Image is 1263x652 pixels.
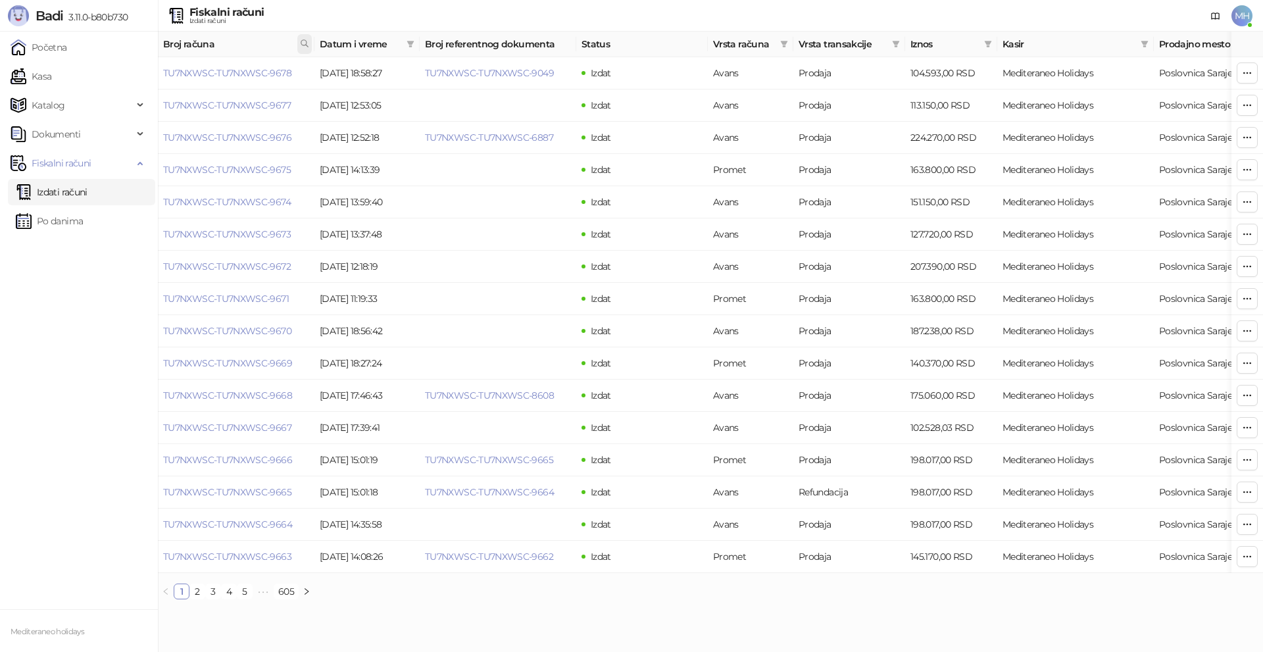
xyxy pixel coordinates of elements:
[793,57,905,89] td: Prodaja
[905,444,997,476] td: 198.017,00 RSD
[997,122,1154,154] td: Mediteraneo Holidays
[997,218,1154,251] td: Mediteraneo Holidays
[174,584,189,599] a: 1
[905,380,997,412] td: 175.060,00 RSD
[889,34,903,54] span: filter
[174,584,189,599] li: 1
[314,57,420,89] td: [DATE] 18:58:27
[425,551,553,563] a: TU7NXWSC-TU7NXWSC-9662
[708,218,793,251] td: Avans
[905,509,997,541] td: 198.017,00 RSD
[314,347,420,380] td: [DATE] 18:27:24
[11,34,67,61] a: Početna
[163,293,289,305] a: TU7NXWSC-TU7NXWSC-9671
[8,5,29,26] img: Logo
[708,251,793,283] td: Avans
[793,32,905,57] th: Vrsta transakcije
[253,584,274,599] li: Sledećih 5 Strana
[314,186,420,218] td: [DATE] 13:59:40
[205,584,221,599] li: 3
[32,92,65,118] span: Katalog
[189,7,264,18] div: Fiskalni računi
[778,34,791,54] span: filter
[591,132,611,143] span: Izdat
[793,283,905,315] td: Prodaja
[163,518,292,530] a: TU7NXWSC-TU7NXWSC-9664
[158,315,314,347] td: TU7NXWSC-TU7NXWSC-9670
[36,8,63,24] span: Badi
[905,476,997,509] td: 198.017,00 RSD
[591,228,611,240] span: Izdat
[163,261,291,272] a: TU7NXWSC-TU7NXWSC-9672
[591,164,611,176] span: Izdat
[713,37,775,51] span: Vrsta računa
[708,347,793,380] td: Promet
[576,32,708,57] th: Status
[158,186,314,218] td: TU7NXWSC-TU7NXWSC-9674
[16,179,87,205] a: Izdati računi
[206,584,220,599] a: 3
[708,315,793,347] td: Avans
[981,34,995,54] span: filter
[708,380,793,412] td: Avans
[163,164,291,176] a: TU7NXWSC-TU7NXWSC-9675
[793,315,905,347] td: Prodaja
[189,18,264,24] div: Izdati računi
[793,186,905,218] td: Prodaja
[158,412,314,444] td: TU7NXWSC-TU7NXWSC-9667
[799,37,887,51] span: Vrsta transakcije
[314,283,420,315] td: [DATE] 11:19:33
[163,454,292,466] a: TU7NXWSC-TU7NXWSC-9666
[591,422,611,434] span: Izdat
[997,509,1154,541] td: Mediteraneo Holidays
[708,476,793,509] td: Avans
[591,551,611,563] span: Izdat
[162,588,170,595] span: left
[158,57,314,89] td: TU7NXWSC-TU7NXWSC-9678
[905,154,997,186] td: 163.800,00 RSD
[425,454,553,466] a: TU7NXWSC-TU7NXWSC-9665
[591,196,611,208] span: Izdat
[1003,37,1135,51] span: Kasir
[905,412,997,444] td: 102.528,03 RSD
[163,551,291,563] a: TU7NXWSC-TU7NXWSC-9663
[314,412,420,444] td: [DATE] 17:39:41
[793,509,905,541] td: Prodaja
[708,412,793,444] td: Avans
[158,89,314,122] td: TU7NXWSC-TU7NXWSC-9677
[299,584,314,599] li: Sledeća strana
[997,444,1154,476] td: Mediteraneo Holidays
[708,283,793,315] td: Promet
[237,584,253,599] li: 5
[793,444,905,476] td: Prodaja
[708,444,793,476] td: Promet
[158,154,314,186] td: TU7NXWSC-TU7NXWSC-9675
[303,588,310,595] span: right
[905,315,997,347] td: 187.238,00 RSD
[314,251,420,283] td: [DATE] 12:18:19
[314,154,420,186] td: [DATE] 14:13:39
[32,121,80,147] span: Dokumenti
[591,99,611,111] span: Izdat
[1138,34,1151,54] span: filter
[591,454,611,466] span: Izdat
[425,486,554,498] a: TU7NXWSC-TU7NXWSC-9664
[158,251,314,283] td: TU7NXWSC-TU7NXWSC-9672
[314,315,420,347] td: [DATE] 18:56:42
[905,347,997,380] td: 140.370,00 RSD
[314,218,420,251] td: [DATE] 13:37:48
[158,509,314,541] td: TU7NXWSC-TU7NXWSC-9664
[163,486,291,498] a: TU7NXWSC-TU7NXWSC-9665
[11,63,51,89] a: Kasa
[274,584,299,599] li: 605
[163,196,291,208] a: TU7NXWSC-TU7NXWSC-9674
[425,389,554,401] a: TU7NXWSC-TU7NXWSC-8608
[158,584,174,599] button: left
[793,89,905,122] td: Prodaja
[314,541,420,573] td: [DATE] 14:08:26
[163,389,292,401] a: TU7NXWSC-TU7NXWSC-9668
[163,67,291,79] a: TU7NXWSC-TU7NXWSC-9678
[158,380,314,412] td: TU7NXWSC-TU7NXWSC-9668
[708,509,793,541] td: Avans
[997,154,1154,186] td: Mediteraneo Holidays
